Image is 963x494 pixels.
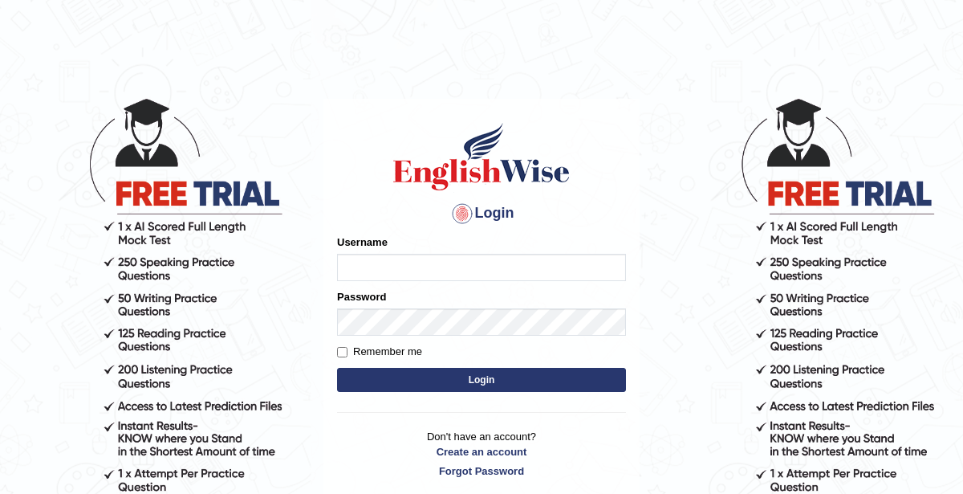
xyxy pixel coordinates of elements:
[337,463,626,479] a: Forgot Password
[337,368,626,392] button: Login
[337,344,422,360] label: Remember me
[337,235,388,250] label: Username
[337,347,347,357] input: Remember me
[337,289,386,304] label: Password
[337,201,626,227] h4: Login
[390,120,573,193] img: Logo of English Wise sign in for intelligent practice with AI
[337,429,626,479] p: Don't have an account?
[337,444,626,459] a: Create an account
